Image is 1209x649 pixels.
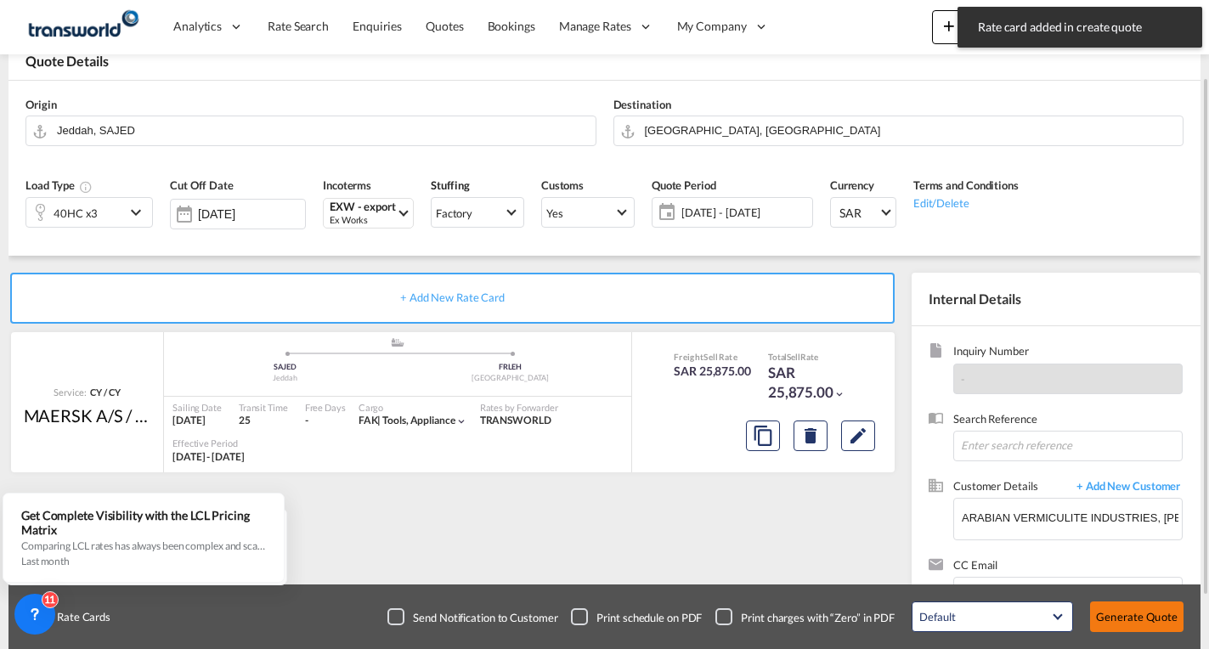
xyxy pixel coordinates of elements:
md-select: Select Stuffing: Factory [431,197,524,228]
span: Customs [541,178,584,192]
div: Free Days [305,401,346,414]
button: icon-plus 400-fgNewicon-chevron-down [932,10,1009,44]
button: Copy [746,420,780,451]
span: Incoterms [323,178,371,192]
span: Rate Search [268,19,329,33]
span: Quote Period [652,178,716,192]
span: [DATE] - [DATE] [172,450,245,463]
span: Analytics [173,18,222,35]
span: Currency [830,178,874,192]
span: [DATE] - [DATE] [677,200,812,224]
div: Send Notification to Customer [413,610,557,625]
span: FAK [359,414,383,426]
button: Delete [794,420,828,451]
span: CC Email [953,557,1183,577]
span: Manage Rates [559,18,631,35]
div: Effective Period [172,437,245,449]
div: Jeddah [172,373,398,384]
md-checkbox: Checkbox No Ink [715,608,895,625]
input: Chips input. [963,579,1133,615]
span: + Add New Customer [1068,478,1183,498]
button: Edit [841,420,875,451]
md-select: Select Customs: Yes [541,197,635,228]
div: - [305,414,308,428]
div: Cargo [359,401,467,414]
md-icon: icon-plus 400-fg [939,15,959,36]
div: Ex Works [330,213,396,226]
div: FRLEH [398,362,623,373]
span: Quotes [426,19,463,33]
span: Search Reference [953,411,1183,431]
md-icon: assets/icons/custom/ship-fill.svg [387,338,408,347]
div: [GEOGRAPHIC_DATA] [398,373,623,384]
div: Default [919,610,955,624]
md-input-container: Jeddah, SAJED [25,116,596,146]
md-icon: icon-chevron-down [455,415,467,427]
button: Generate Quote [1090,601,1184,632]
span: Inquiry Number [953,343,1183,363]
md-icon: icon-calendar [653,202,673,223]
div: CY / CY [86,386,120,398]
div: Internal Details [912,273,1201,325]
span: Load Type [25,178,93,192]
div: Freight Rate [674,351,751,363]
input: Select [198,207,305,221]
div: Print schedule on PDF [596,610,702,625]
img: 1a84b2306ded11f09c1219774cd0a0fe.png [25,8,140,46]
md-select: Select Incoterms: EXW - export Ex Works [323,198,414,229]
md-icon: icon-information-outline [79,180,93,194]
div: Quote Details [8,52,1201,79]
span: | [377,414,381,426]
div: Transit Time [239,401,288,414]
div: 25 [239,414,288,428]
span: - [961,372,965,386]
div: Yes [546,206,563,220]
div: + Add New Rate Card [10,273,895,324]
md-chips-wrap: Chips container. Enter the text area, then type text, and press enter to add a chip. [961,578,1182,615]
input: Enter Customer Details [962,499,1182,537]
div: [DATE] [172,414,222,428]
span: Enquiries [353,19,402,33]
div: Rates by Forwarder [480,401,558,414]
span: TRANSWORLD [480,414,551,426]
span: My Company [677,18,747,35]
span: Origin [25,98,56,111]
div: Sailing Date [172,401,222,414]
div: TRANSWORLD [480,414,558,428]
input: Search by Door/Port [57,116,587,145]
md-icon: assets/icons/custom/copyQuote.svg [753,426,773,446]
div: MAERSK A/S / TWKS-DAMMAM [24,404,151,427]
span: Customer Details [953,478,1068,498]
div: SAJED [172,362,398,373]
span: Destination [613,98,671,111]
md-icon: icon-chevron-down [126,202,151,223]
span: Terms and Conditions [913,178,1019,192]
div: tools, appliance [359,414,455,428]
div: Edit/Delete [913,194,1019,211]
div: 40HC x3 [54,201,98,225]
div: 40HC x3icon-chevron-down [25,197,153,228]
md-select: Select Currency: ﷼ SARSaudi Arabia Riyal [830,197,896,228]
span: Bookings [488,19,535,33]
span: Service: [54,386,86,398]
span: New [939,19,1003,32]
span: Sell [703,352,718,362]
md-icon: icon-chevron-down [833,388,845,400]
div: Print charges with “Zero” in PDF [741,610,895,625]
span: Rate card added in create quote [973,19,1187,36]
span: SAR [839,205,879,222]
span: [DATE] - [DATE] [681,205,808,220]
span: Sell [787,352,800,362]
span: Cut Off Date [170,178,234,192]
span: Rate Cards [48,609,110,624]
div: Factory [436,206,472,220]
div: 08 Oct 2025 - 31 Oct 2025 [172,450,245,465]
div: EXW - export [330,200,396,213]
div: SAR 25,875.00 [674,363,751,380]
div: Total Rate [768,351,853,363]
input: Enter search reference [953,431,1183,461]
span: + Add New Rate Card [400,291,505,304]
md-input-container: Le Havre, FRLEH [613,116,1184,146]
div: SAR 25,875.00 [768,363,853,404]
md-checkbox: Checkbox No Ink [571,608,702,625]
